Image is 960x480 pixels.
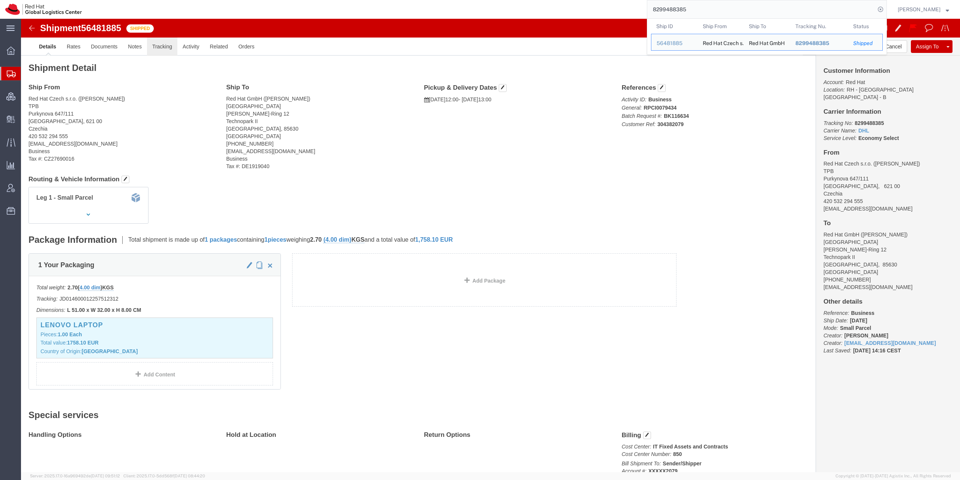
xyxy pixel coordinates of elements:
[647,0,875,18] input: Search for shipment number, reference number
[123,474,205,478] span: Client: 2025.17.0-5dd568f
[703,34,739,50] div: Red Hat Czech s.r.o.
[790,19,848,34] th: Tracking Nu.
[30,474,120,478] span: Server: 2025.17.0-16a969492de
[5,4,82,15] img: logo
[897,5,949,14] button: [PERSON_NAME]
[848,19,883,34] th: Status
[91,474,120,478] span: [DATE] 09:51:12
[835,473,951,479] span: Copyright © [DATE]-[DATE] Agistix Inc., All Rights Reserved
[651,19,886,54] table: Search Results
[697,19,744,34] th: Ship From
[657,39,692,47] div: 56481885
[749,34,785,50] div: Red Hat GmbH
[651,19,697,34] th: Ship ID
[898,5,940,14] span: Eva Ruzickova
[744,19,790,34] th: Ship To
[795,40,829,46] span: 8299488385
[21,19,960,472] iframe: FS Legacy Container
[795,39,843,47] div: 8299488385
[174,474,205,478] span: [DATE] 08:44:20
[853,39,877,47] div: Shipped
